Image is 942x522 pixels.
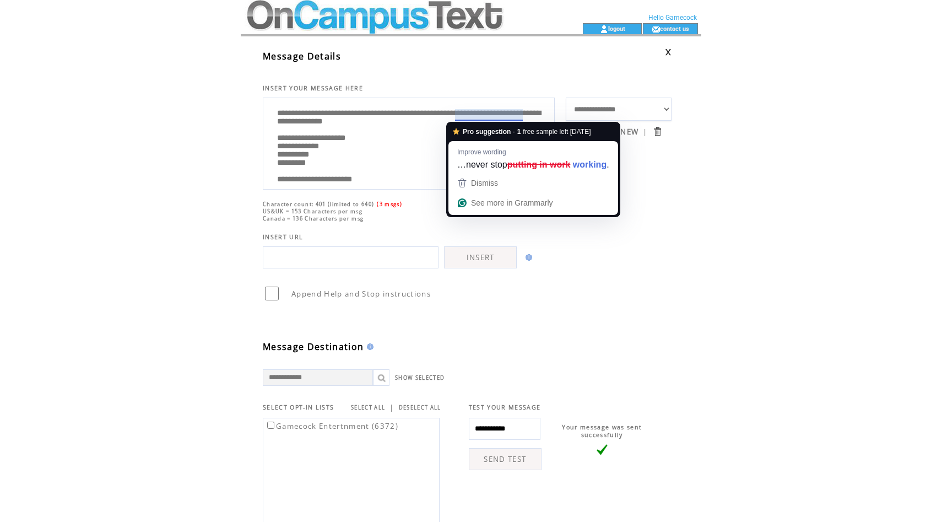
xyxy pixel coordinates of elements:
a: DESELECT ALL [399,404,441,411]
img: account_icon.gif [600,25,608,34]
img: help.gif [364,343,373,350]
span: INSERT YOUR MESSAGE HERE [263,84,363,92]
span: | [389,402,394,412]
textarea: To enrich screen reader interactions, please activate Accessibility in Grammarly extension settings [269,101,549,184]
span: Canada = 136 Characters per msg [263,215,364,222]
img: vLarge.png [597,444,608,455]
span: SELECT OPT-IN LISTS [263,403,334,411]
span: US&UK = 153 Characters per msg [263,208,362,215]
label: Gamecock Entertnment (6372) [265,421,398,431]
a: logout [608,25,625,32]
span: Message Destination [263,341,364,353]
a: SEND TEST [469,448,542,470]
span: Character count: 401 (limited to 640) [263,201,374,208]
span: Message Details [263,50,341,62]
span: (3 msgs) [377,201,402,208]
span: INSERT URL [263,233,303,241]
input: Submit [652,126,663,137]
a: SHOW SELECTED [395,374,445,381]
span: TEST YOUR MESSAGE [469,403,541,411]
a: contact us [660,25,689,32]
input: Gamecock Entertnment (6372) [267,422,274,429]
img: contact_us_icon.gif [652,25,660,34]
a: SELECT ALL [351,404,385,411]
span: Append Help and Stop instructions [291,289,431,299]
a: INSERT [444,246,517,268]
span: | [643,127,647,137]
img: help.gif [522,254,532,261]
span: Hello Gamecock [648,14,697,21]
span: Your message was sent successfully [562,423,642,439]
